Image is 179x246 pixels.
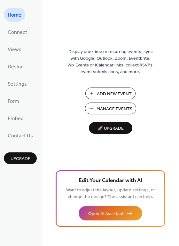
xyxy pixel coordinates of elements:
a: Connect [4,25,31,39]
span: Manage Events [97,106,132,112]
a: Embed [4,111,27,125]
a: Design [4,59,27,73]
a: Settings [4,77,31,91]
span: Form [8,96,19,107]
span: Design [8,62,24,72]
button: Open AI Assistant [79,206,142,220]
span: 🚀 Upgrade [93,124,128,133]
button: Add New Event [85,88,136,99]
span: Home [8,10,21,20]
span: Want to adjust the layout, update settings, or change the design? The assistant can help. [66,186,155,201]
span: Upgrade [11,156,30,162]
a: Home [4,8,25,22]
button: 🚀 Upgrade [89,122,132,134]
span: Connect [8,27,27,38]
a: Form [4,94,23,108]
span: Edit Your Calendar with AI [79,176,142,185]
span: Display one-time or recurring events, sync with Google, Outlook, Zoom, Eventbrite, Wix Events or ... [67,49,154,75]
span: Add New Event [97,91,132,97]
a: Contact Us [4,128,37,142]
a: Views [4,42,25,56]
span: Views [8,45,21,55]
span: Settings [8,79,27,89]
button: Upgrade [4,152,37,164]
span: Contact Us [8,131,33,141]
span: Embed [8,114,24,124]
button: Manage Events [85,103,136,114]
span: Open AI Assistant [88,211,124,217]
